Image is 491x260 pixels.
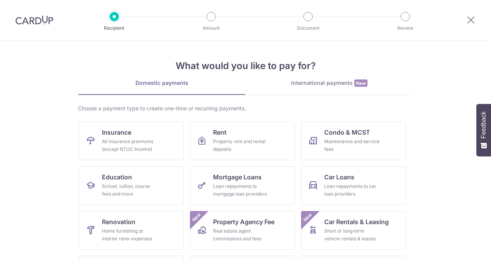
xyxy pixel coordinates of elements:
span: Car Loans [324,172,354,182]
a: Mortgage LoansLoan repayments to mortgage loan providers [190,166,295,205]
span: Property Agency Fee [213,217,274,226]
span: Feedback [480,111,487,138]
div: School, tuition, course fees and more [102,182,157,198]
iframe: Opens a widget where you can find more information [442,237,483,256]
div: All insurance premiums (except NTUC Income) [102,138,157,153]
a: Condo & MCSTMaintenance and service fees [301,122,406,160]
span: New [190,211,203,224]
div: Real estate agent commissions and fees [213,227,269,243]
a: EducationSchool, tuition, course fees and more [79,166,184,205]
a: RenovationHome furnishing or interior reno-expenses [79,211,184,250]
img: CardUp [15,15,53,25]
div: Choose a payment type to create one-time or recurring payments. [78,105,413,112]
div: Loan repayments to mortgage loan providers [213,182,269,198]
p: Review [377,24,434,32]
p: Amount [183,24,240,32]
div: Short or long‑term vehicle rentals & leases [324,227,380,243]
a: RentProperty rent and rental deposits [190,122,295,160]
div: Maintenance and service fees [324,138,380,153]
div: Domestic payments [78,79,245,87]
a: Property Agency FeeReal estate agent commissions and feesNew [190,211,295,250]
span: Car Rentals & Leasing [324,217,389,226]
a: Car Rentals & LeasingShort or long‑term vehicle rentals & leasesNew [301,211,406,250]
h4: What would you like to pay for? [78,59,413,73]
p: Document [279,24,337,32]
p: Recipient [86,24,143,32]
button: Feedback - Show survey [476,104,491,156]
div: International payments [245,79,413,87]
a: InsuranceAll insurance premiums (except NTUC Income) [79,122,184,160]
div: Property rent and rental deposits [213,138,269,153]
div: Loan repayments to car loan providers [324,182,380,198]
span: New [301,211,314,224]
span: New [354,79,367,87]
span: Condo & MCST [324,128,370,137]
div: Home furnishing or interior reno-expenses [102,227,157,243]
span: Rent [213,128,227,137]
span: Mortgage Loans [213,172,262,182]
span: Renovation [102,217,135,226]
span: Insurance [102,128,131,137]
a: Car LoansLoan repayments to car loan providers [301,166,406,205]
span: Education [102,172,132,182]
